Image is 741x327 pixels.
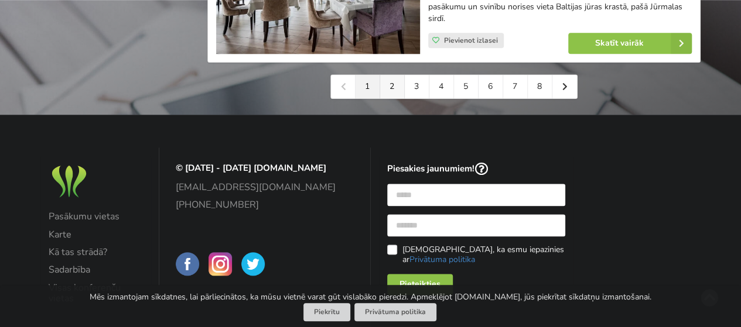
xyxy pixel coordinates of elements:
a: Kā tas strādā? [49,247,143,257]
a: Privātuma politika [409,254,474,265]
a: Karte [49,229,143,240]
button: Piekrītu [303,303,350,321]
a: 1 [356,75,380,98]
a: 8 [528,75,552,98]
a: Pasākumu vietas [49,211,143,222]
a: Visas konferenču vietas [49,283,143,304]
img: Baltic Meeting Rooms [49,163,90,201]
a: Sadarbība [49,264,143,275]
a: 4 [429,75,454,98]
a: Skatīt vairāk [568,33,692,54]
a: Privātuma politika [354,303,436,321]
a: 6 [479,75,503,98]
a: 3 [405,75,429,98]
p: © [DATE] - [DATE] [DOMAIN_NAME] [176,163,354,174]
a: [EMAIL_ADDRESS][DOMAIN_NAME] [176,182,354,192]
div: Pieteikties [387,274,453,295]
a: [PHONE_NUMBER] [176,199,354,210]
a: 2 [380,75,405,98]
a: 7 [503,75,528,98]
label: [DEMOGRAPHIC_DATA], ka esmu iepazinies ar [387,245,566,264]
img: BalticMeetingRooms on Facebook [176,252,199,276]
p: Piesakies jaunumiem! [387,163,566,176]
a: 5 [454,75,479,98]
img: BalticMeetingRooms on Instagram [209,252,232,276]
img: BalticMeetingRooms on Twitter [241,252,265,276]
span: Pievienot izlasei [444,36,498,45]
